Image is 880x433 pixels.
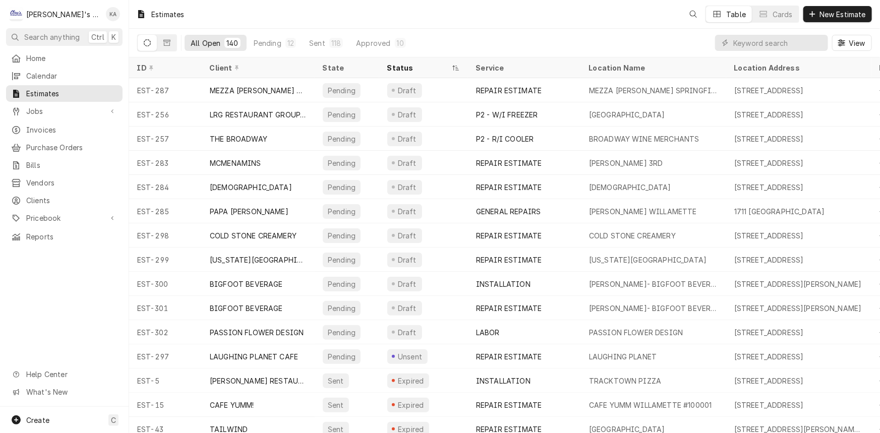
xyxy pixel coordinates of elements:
div: [PERSON_NAME] RESTAURANT EQUIPMENT [210,376,307,386]
div: [US_STATE][GEOGRAPHIC_DATA] [210,255,307,265]
div: EST-302 [129,320,202,344]
div: Pending [327,182,357,193]
div: Sent [327,376,345,386]
div: [STREET_ADDRESS] [734,158,804,168]
div: Pending [327,109,357,120]
div: Draft [396,303,418,314]
div: EST-5 [129,368,202,393]
a: Estimates [6,85,123,102]
div: REPAIR ESTIMATE [476,85,542,96]
a: Invoices [6,121,123,138]
div: [STREET_ADDRESS] [734,376,804,386]
span: What's New [26,387,116,397]
div: REPAIR ESTIMATE [476,303,542,314]
div: KA [106,7,120,21]
a: Go to Help Center [6,366,123,383]
div: REPAIR ESTIMATE [476,400,542,410]
div: LABOR [476,327,500,338]
div: All Open [191,38,220,48]
div: [PERSON_NAME]'s Refrigeration [26,9,100,20]
div: [STREET_ADDRESS] [734,85,804,96]
div: [STREET_ADDRESS] [734,182,804,193]
div: INSTALLATION [476,279,531,289]
div: Pending [327,327,357,338]
div: [PERSON_NAME]- BIGFOOT BEVERAGE [589,279,718,289]
button: Open search [685,6,701,22]
div: [STREET_ADDRESS] [734,109,804,120]
button: Search anythingCtrlK [6,28,123,46]
div: [DEMOGRAPHIC_DATA] [589,182,671,193]
div: MEZZA [PERSON_NAME] SPRINGFIELD [589,85,718,96]
div: Korey Austin's Avatar [106,7,120,21]
div: [PERSON_NAME] 3RD [589,158,663,168]
div: Draft [396,158,418,168]
div: Location Name [589,63,716,73]
div: Draft [396,109,418,120]
div: EST-298 [129,223,202,248]
span: Clients [26,195,118,206]
a: Clients [6,192,123,209]
div: EST-300 [129,272,202,296]
div: EST-301 [129,296,202,320]
div: THE BROADWAY [210,134,267,144]
div: Unsent [396,351,424,362]
div: Draft [396,230,418,241]
div: LAUGHING PLANET CAFE [210,351,298,362]
div: EST-256 [129,102,202,127]
button: View [832,35,872,51]
div: [STREET_ADDRESS] [734,400,804,410]
div: COLD STONE CREAMERY [589,230,676,241]
div: Draft [396,279,418,289]
div: PASSION FLOWER DESIGN [589,327,683,338]
div: Sent [309,38,325,48]
div: [PERSON_NAME] WILLAMETTE [589,206,697,217]
span: Calendar [26,71,118,81]
div: Pending [327,134,357,144]
div: TRACKTOWN PIZZA [589,376,661,386]
div: 140 [226,38,238,48]
div: REPAIR ESTIMATE [476,255,542,265]
div: [STREET_ADDRESS][PERSON_NAME] [734,303,862,314]
div: P2 - R/I COOLER [476,134,534,144]
div: C [9,7,23,21]
div: MEZZA [PERSON_NAME] PIZZA ([GEOGRAPHIC_DATA]) [210,85,307,96]
div: Location Address [734,63,861,73]
div: [STREET_ADDRESS] [734,255,804,265]
span: Reports [26,231,118,242]
span: Bills [26,160,118,170]
a: Bills [6,157,123,173]
span: Estimates [26,88,118,99]
div: BIGFOOT BEVERAGE [210,303,283,314]
span: Jobs [26,106,102,116]
span: K [111,32,116,42]
div: REPAIR ESTIMATE [476,158,542,168]
div: Pending [327,279,357,289]
div: Draft [396,255,418,265]
a: Go to What's New [6,384,123,400]
span: Help Center [26,369,116,380]
div: Client [210,63,305,73]
div: BROADWAY WINE MERCHANTS [589,134,699,144]
div: EST-15 [129,393,202,417]
div: PASSION FLOWER DESIGN [210,327,304,338]
span: C [111,415,116,425]
div: Draft [396,182,418,193]
div: Pending [327,158,357,168]
div: CAFE YUMM! [210,400,254,410]
div: Draft [396,206,418,217]
div: EST-257 [129,127,202,151]
div: Pending [327,351,357,362]
div: Sent [327,400,345,410]
a: Home [6,50,123,67]
div: EST-299 [129,248,202,272]
div: Pending [327,206,357,217]
button: New Estimate [803,6,872,22]
div: [DEMOGRAPHIC_DATA] [210,182,292,193]
div: EST-297 [129,344,202,368]
span: Home [26,53,118,64]
div: Clay's Refrigeration's Avatar [9,7,23,21]
div: 118 [331,38,341,48]
div: REPAIR ESTIMATE [476,182,542,193]
span: Purchase Orders [26,142,118,153]
div: Cards [773,9,793,20]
